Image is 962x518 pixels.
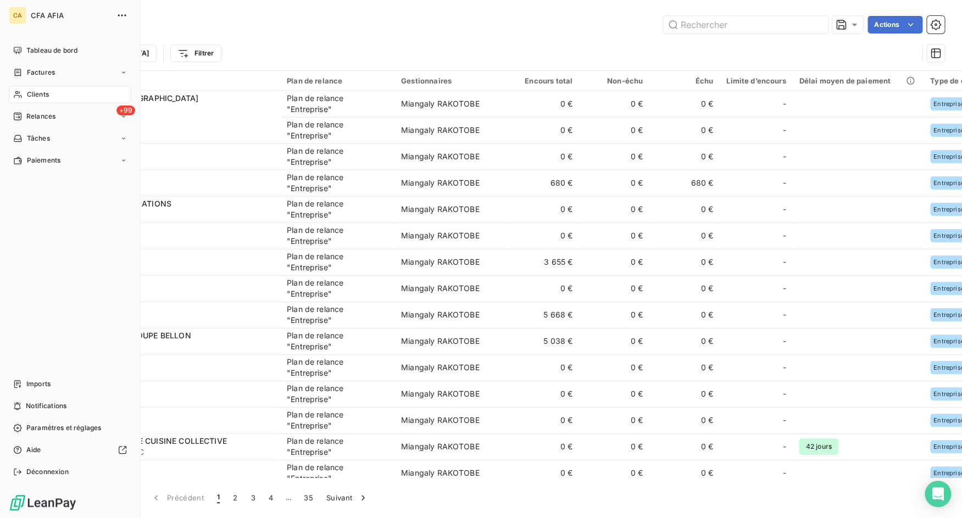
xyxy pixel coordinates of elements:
[9,441,131,459] a: Aide
[509,381,579,407] td: 0 €
[782,336,786,347] span: -
[782,230,786,241] span: -
[649,222,720,249] td: 0 €
[280,489,297,506] span: …
[649,433,720,460] td: 0 €
[287,172,388,194] div: Plan de relance "Entreprise"
[287,146,388,168] div: Plan de relance "Entreprise"
[649,196,720,222] td: 0 €
[782,257,786,268] span: -
[26,445,41,455] span: Aide
[656,76,713,85] div: Échu
[649,460,720,486] td: 0 €
[782,441,786,452] span: -
[26,379,51,389] span: Imports
[26,401,66,411] span: Notifications
[76,130,274,141] span: C 1001HOBBIES
[401,415,480,425] span: Miangaly RAKOTOBE
[868,16,922,34] button: Actions
[116,105,135,115] span: +99
[579,328,649,354] td: 0 €
[782,177,786,188] span: -
[649,91,720,117] td: 0 €
[782,125,786,136] span: -
[287,436,388,458] div: Plan de relance "Entreprise"
[515,76,572,85] div: Encours total
[287,198,388,220] div: Plan de relance "Entreprise"
[401,231,480,240] span: Miangaly RAKOTOBE
[287,462,388,484] div: Plan de relance "Entreprise"
[401,389,480,398] span: Miangaly RAKOTOBE
[579,381,649,407] td: 0 €
[76,104,274,115] span: C 014 MEDIA
[401,442,480,451] span: Miangaly RAKOTOBE
[579,222,649,249] td: 0 €
[226,486,244,509] button: 2
[401,178,480,187] span: Miangaly RAKOTOBE
[76,420,274,431] span: C 2LIVES
[76,367,274,378] span: C 2B VENTURES
[782,388,786,399] span: -
[262,486,280,509] button: 4
[297,486,320,509] button: 35
[663,16,828,34] input: Rechercher
[26,423,101,433] span: Paramètres et réglages
[287,330,388,352] div: Plan de relance "Entreprise"
[925,481,951,507] div: Open Intercom Messenger
[31,11,110,20] span: CFA AFIA
[726,76,786,85] div: Limite d’encours
[287,225,388,247] div: Plan de relance "Entreprise"
[76,447,274,458] span: C 3CCOMPETENC
[509,328,579,354] td: 5 038 €
[799,76,916,85] div: Délai moyen de paiement
[401,204,480,214] span: Miangaly RAKOTOBE
[509,275,579,302] td: 0 €
[509,222,579,249] td: 0 €
[579,407,649,433] td: 0 €
[649,275,720,302] td: 0 €
[509,170,579,196] td: 680 €
[579,196,649,222] td: 0 €
[27,68,55,77] span: Factures
[579,302,649,328] td: 0 €
[76,436,227,445] span: 3C COMPETENCE CUISINE COLLECTIVE
[579,433,649,460] td: 0 €
[579,170,649,196] td: 0 €
[287,383,388,405] div: Plan de relance "Entreprise"
[782,362,786,373] span: -
[287,277,388,299] div: Plan de relance "Entreprise"
[287,251,388,273] div: Plan de relance "Entreprise"
[76,288,274,299] span: C 24 SEVRES
[27,133,50,143] span: Tâches
[76,341,274,352] span: C 2BSYSTEM
[782,309,786,320] span: -
[76,236,274,247] span: C 1LIFE
[509,143,579,170] td: 0 €
[76,157,274,168] span: C 136
[244,486,262,509] button: 3
[287,76,388,85] div: Plan de relance
[579,91,649,117] td: 0 €
[509,433,579,460] td: 0 €
[401,363,480,372] span: Miangaly RAKOTOBE
[649,354,720,381] td: 0 €
[401,336,480,346] span: Miangaly RAKOTOBE
[27,155,60,165] span: Paiements
[26,46,77,55] span: Tableau de bord
[799,438,838,455] span: 42 jours
[401,152,480,161] span: Miangaly RAKOTOBE
[579,117,649,143] td: 0 €
[579,460,649,486] td: 0 €
[76,209,274,220] span: C 1KUBATOR
[579,275,649,302] td: 0 €
[9,7,26,24] div: CA
[76,473,274,484] span: C 3CI
[76,183,274,194] span: C 1KONCEPT
[579,143,649,170] td: 0 €
[320,486,375,509] button: Suivant
[401,76,502,85] div: Gestionnaires
[401,257,480,266] span: Miangaly RAKOTOBE
[782,283,786,294] span: -
[287,357,388,378] div: Plan de relance "Entreprise"
[9,494,77,511] img: Logo LeanPay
